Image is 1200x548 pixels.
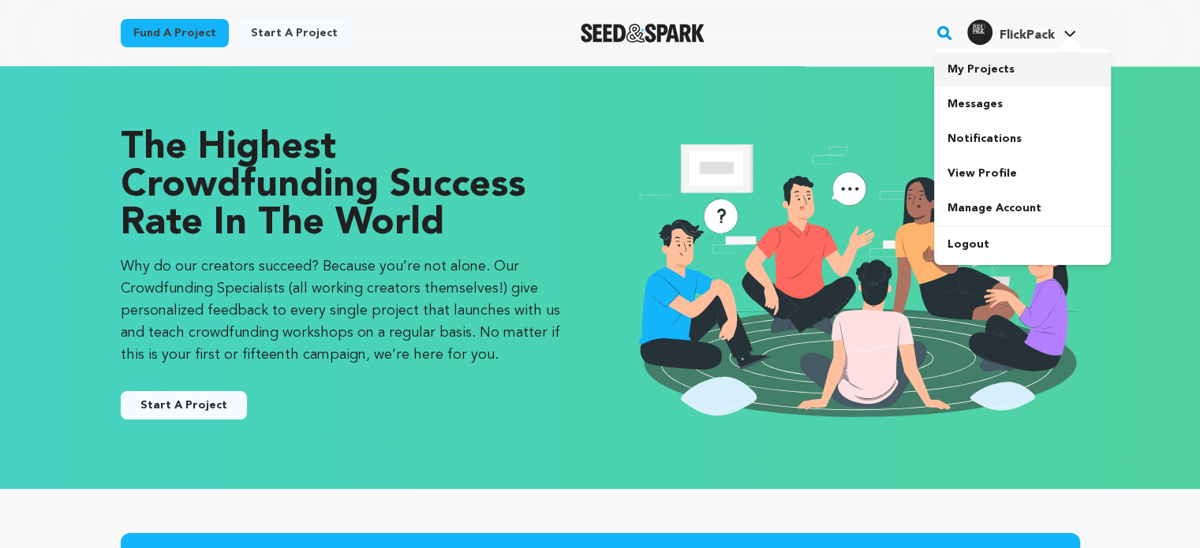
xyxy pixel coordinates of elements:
[934,156,1111,191] a: View Profile
[934,52,1111,87] a: My Projects
[934,191,1111,226] a: Manage Account
[964,17,1079,45] a: FlickPack's Profile
[967,20,1054,45] div: FlickPack's Profile
[999,29,1054,42] span: FlickPack
[581,24,705,43] img: Seed&Spark Logo Dark Mode
[964,17,1079,50] span: FlickPack's Profile
[121,255,569,366] p: Why do our creators succeed? Because you’re not alone. Our Crowdfunding Specialists (all working ...
[121,129,569,243] p: The Highest Crowdfunding Success Rate in the World
[238,19,350,47] a: Start a project
[121,19,229,47] a: Fund a project
[934,121,1111,156] a: Notifications
[121,391,247,419] button: Start A Project
[934,87,1111,121] a: Messages
[632,129,1080,426] img: seedandspark start project illustration image
[934,227,1111,262] a: Logout
[967,20,993,45] img: e0f00108f444a2f5.png
[581,24,705,43] a: Seed&Spark Homepage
